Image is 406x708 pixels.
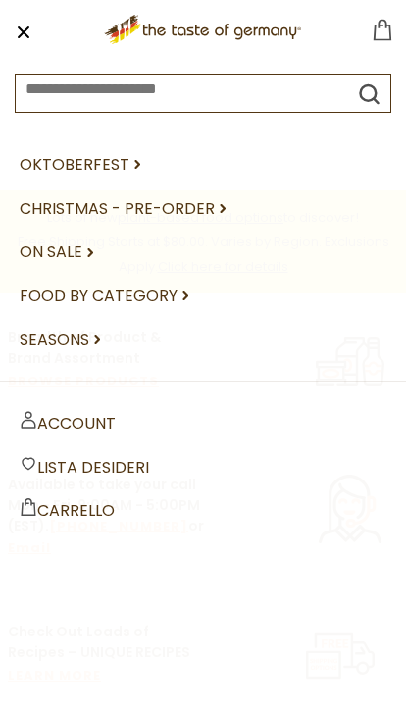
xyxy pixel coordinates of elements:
a: Food By Category [20,275,386,319]
a: Carrello [20,489,386,533]
a: Seasons [20,319,386,363]
a: On Sale [20,230,386,275]
a: Account [20,402,116,446]
a: Christmas - PRE-ORDER [20,187,386,231]
a: Lista desideri [20,446,386,490]
a: Oktoberfest [20,143,386,187]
